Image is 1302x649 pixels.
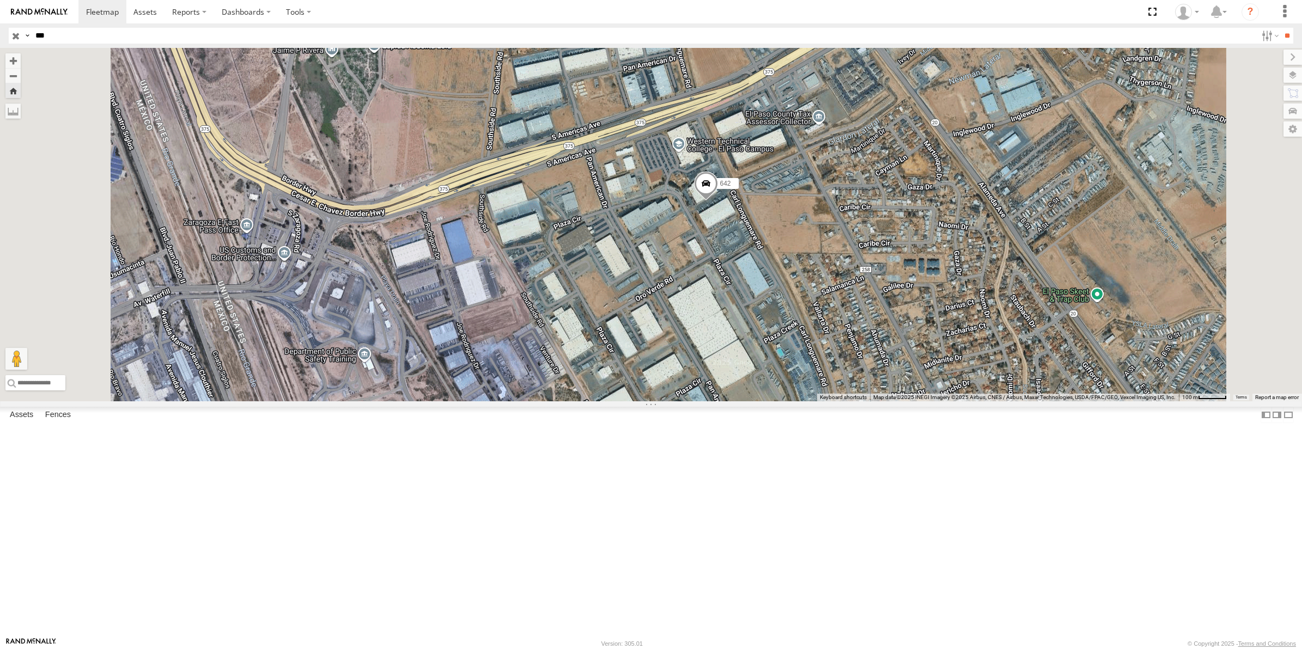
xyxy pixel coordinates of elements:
[23,28,32,44] label: Search Query
[1182,394,1198,400] span: 100 m
[40,407,76,423] label: Fences
[5,103,21,119] label: Measure
[873,394,1176,400] span: Map data ©2025 INEGI Imagery ©2025 Airbus, CNES / Airbus, Maxar Technologies, USDA/FPAC/GEO, Vexc...
[11,8,68,16] img: rand-logo.svg
[1257,28,1281,44] label: Search Filter Options
[820,394,867,401] button: Keyboard shortcuts
[1283,121,1302,137] label: Map Settings
[1283,407,1294,423] label: Hide Summary Table
[1179,394,1230,401] button: Map Scale: 100 m per 49 pixels
[5,348,27,370] button: Drag Pegman onto the map to open Street View
[1242,3,1259,21] i: ?
[1238,640,1296,647] a: Terms and Conditions
[5,83,21,98] button: Zoom Home
[1236,395,1247,400] a: Terms
[5,68,21,83] button: Zoom out
[4,407,39,423] label: Assets
[1188,640,1296,647] div: © Copyright 2025 -
[720,180,731,187] span: 642
[1255,394,1299,400] a: Report a map error
[1261,407,1271,423] label: Dock Summary Table to the Left
[601,640,643,647] div: Version: 305.01
[1271,407,1282,423] label: Dock Summary Table to the Right
[1171,4,1203,20] div: Roberto Garcia
[5,53,21,68] button: Zoom in
[6,638,56,649] a: Visit our Website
